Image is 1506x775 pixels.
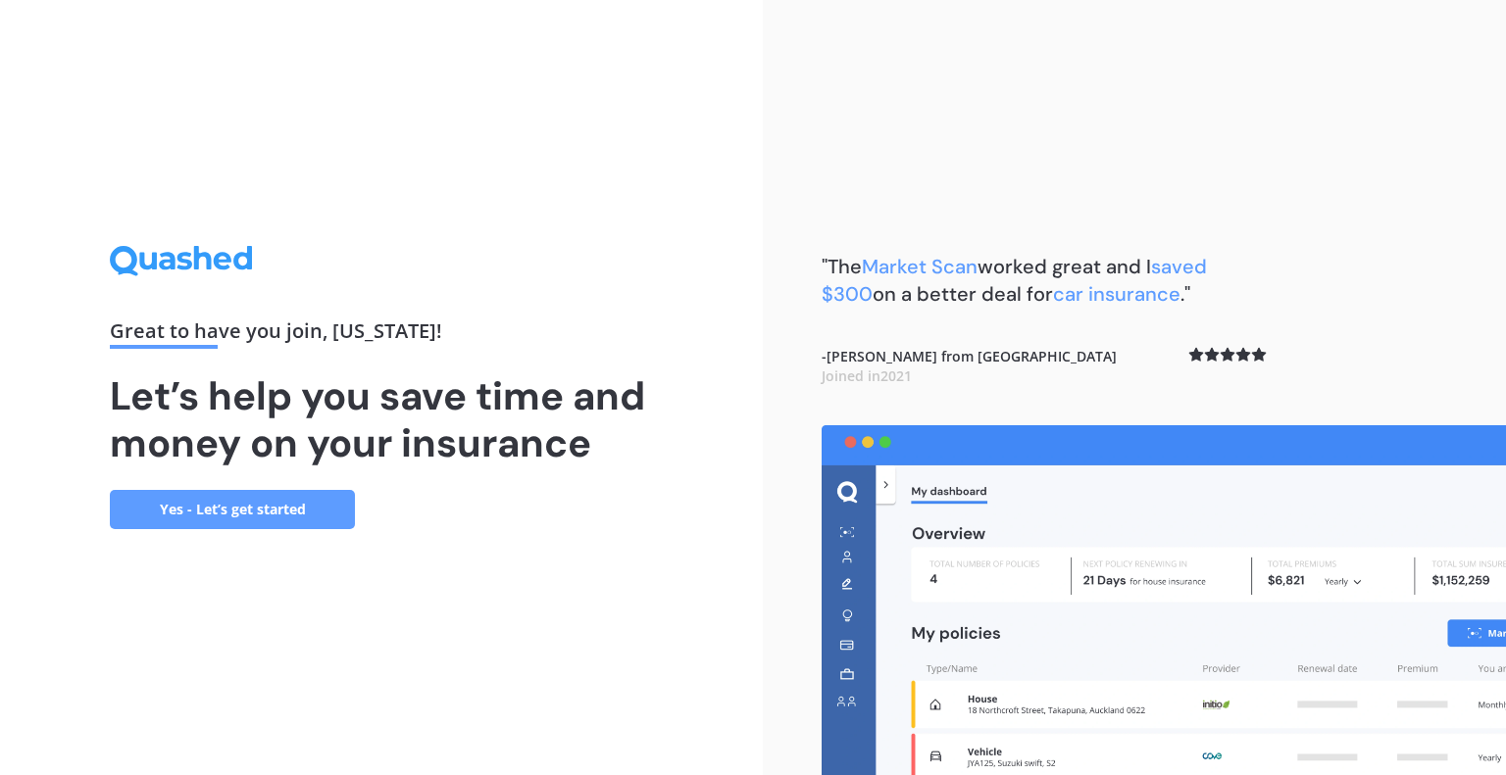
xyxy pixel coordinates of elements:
[110,490,355,529] a: Yes - Let’s get started
[822,366,912,385] span: Joined in 2021
[1053,281,1180,307] span: car insurance
[822,254,1207,307] span: saved $300
[110,321,653,349] div: Great to have you join , [US_STATE] !
[110,372,653,466] h1: Let’s help you save time and money on your insurance
[822,254,1207,307] b: "The worked great and I on a better deal for ."
[822,347,1117,385] b: - [PERSON_NAME] from [GEOGRAPHIC_DATA]
[822,425,1506,775] img: dashboard.webp
[862,254,978,279] span: Market Scan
